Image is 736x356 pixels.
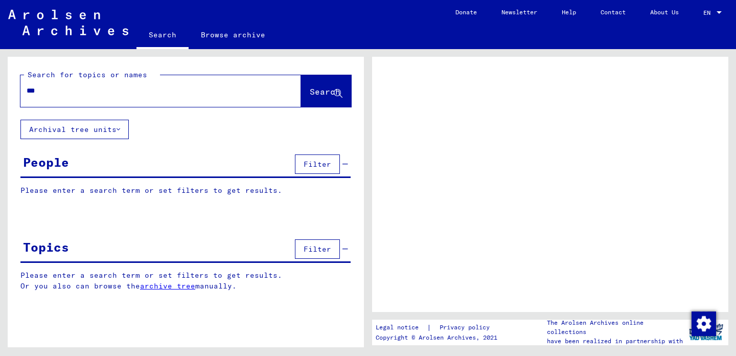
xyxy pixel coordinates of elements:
[547,337,684,346] p: have been realized in partnership with
[376,322,502,333] div: |
[431,322,502,333] a: Privacy policy
[301,75,351,107] button: Search
[547,318,684,337] p: The Arolsen Archives online collections
[23,153,69,171] div: People
[28,70,147,79] mat-label: Search for topics or names
[687,319,725,345] img: yv_logo.png
[691,311,716,336] div: Change consent
[23,238,69,256] div: Topics
[310,86,340,97] span: Search
[295,239,340,259] button: Filter
[692,311,716,336] img: Change consent
[376,322,427,333] a: Legal notice
[703,9,715,16] span: EN
[295,154,340,174] button: Filter
[304,160,331,169] span: Filter
[189,23,278,47] a: Browse archive
[8,10,128,35] img: Arolsen_neg.svg
[20,120,129,139] button: Archival tree units
[20,185,351,196] p: Please enter a search term or set filters to get results.
[376,333,502,342] p: Copyright © Arolsen Archives, 2021
[304,244,331,254] span: Filter
[20,270,351,292] p: Please enter a search term or set filters to get results. Or you also can browse the manually.
[140,281,195,291] a: archive tree
[136,23,189,49] a: Search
